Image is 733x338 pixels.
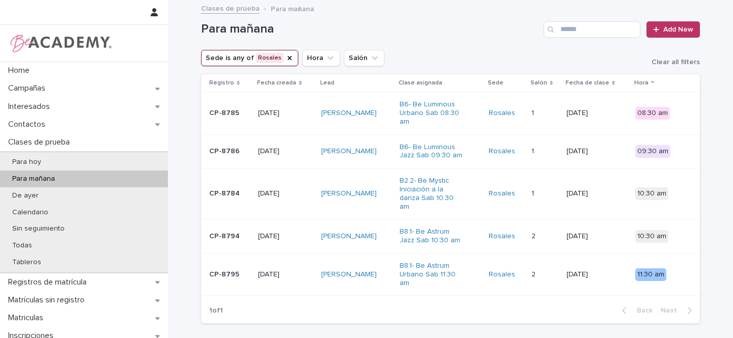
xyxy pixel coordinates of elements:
p: [DATE] [258,189,313,198]
p: [DATE] [258,270,313,279]
a: B8.1- Be Astrum Jazz Sab 10:30 am [400,228,463,245]
p: Interesados [4,102,58,111]
div: 08:30 am [635,107,670,120]
a: Rosales [489,109,515,118]
a: Rosales [489,189,515,198]
p: Salón [530,77,547,89]
a: [PERSON_NAME] [321,147,377,156]
img: WPrjXfSUmiLcdUfaYY4Q [8,33,112,53]
p: CP-8785 [209,109,250,118]
button: Back [614,306,657,315]
span: Next [661,307,683,314]
a: Rosales [489,147,515,156]
a: [PERSON_NAME] [321,189,377,198]
div: 11:30 am [635,268,666,281]
p: [DATE] [258,147,313,156]
p: CP-8795 [209,270,250,279]
a: Rosales [489,270,515,279]
button: Clear all filters [643,59,700,66]
tr: CP-8795[DATE][PERSON_NAME] B8.1- Be Astrum Urbano Sab 11:30 am Rosales 22 [DATE]11:30 am [201,253,700,295]
p: Hora [634,77,649,89]
p: 2 [531,268,538,279]
p: [DATE] [567,147,627,156]
input: Search [544,21,640,38]
p: Clases de prueba [4,137,78,147]
p: De ayer [4,191,47,200]
h1: Para mañana [201,22,540,37]
p: Lead [320,77,334,89]
span: Back [631,307,653,314]
div: 09:30 am [635,145,670,158]
p: Campañas [4,83,53,93]
p: Fecha de clase [566,77,609,89]
a: [PERSON_NAME] [321,270,377,279]
p: CP-8784 [209,189,250,198]
a: B6- Be Luminous Jazz Sab 09:30 am [400,143,463,160]
a: B2.2- Be Mystic Iniciación a la danza Sab 10:30 am [400,177,463,211]
button: Next [657,306,700,315]
p: Tableros [4,258,49,267]
a: Add New [646,21,700,38]
button: Salón [344,50,384,66]
tr: CP-8784[DATE][PERSON_NAME] B2.2- Be Mystic Iniciación a la danza Sab 10:30 am Rosales 11 [DATE]10... [201,168,700,219]
p: Sin seguimiento [4,224,73,233]
p: 1 [531,145,536,156]
p: Calendario [4,208,57,217]
p: CP-8786 [209,147,250,156]
p: [DATE] [567,270,627,279]
span: Clear all filters [652,59,700,66]
p: [DATE] [567,109,627,118]
p: [DATE] [258,232,313,241]
button: Hora [302,50,340,66]
p: Home [4,66,38,75]
p: CP-8794 [209,232,250,241]
tr: CP-8794[DATE][PERSON_NAME] B8.1- Be Astrum Jazz Sab 10:30 am Rosales 22 [DATE]10:30 am [201,219,700,253]
p: Todas [4,241,40,250]
a: B6- Be Luminous Urbano Sab 08:30 am [400,100,463,126]
p: [DATE] [258,109,313,118]
p: Clase asignada [399,77,442,89]
p: Matriculas [4,313,51,323]
a: [PERSON_NAME] [321,232,377,241]
div: 10:30 am [635,230,668,243]
p: 1 of 1 [201,298,231,323]
a: B8.1- Be Astrum Urbano Sab 11:30 am [400,262,463,287]
p: Para hoy [4,158,49,166]
a: [PERSON_NAME] [321,109,377,118]
span: Add New [663,26,693,33]
p: Registro [209,77,234,89]
p: Para mañana [271,3,314,14]
div: 10:30 am [635,187,668,200]
p: Sede [488,77,503,89]
a: Rosales [489,232,515,241]
p: [DATE] [567,189,627,198]
p: Registros de matrícula [4,277,95,287]
p: 2 [531,230,538,241]
p: Para mañana [4,175,63,183]
button: Sede [201,50,298,66]
p: 1 [531,107,536,118]
p: Contactos [4,120,53,129]
tr: CP-8786[DATE][PERSON_NAME] B6- Be Luminous Jazz Sab 09:30 am Rosales 11 [DATE]09:30 am [201,134,700,168]
a: Clases de prueba [201,2,260,14]
p: 1 [531,187,536,198]
p: [DATE] [567,232,627,241]
tr: CP-8785[DATE][PERSON_NAME] B6- Be Luminous Urbano Sab 08:30 am Rosales 11 [DATE]08:30 am [201,92,700,134]
p: Matrículas sin registro [4,295,93,305]
p: Fecha creada [257,77,296,89]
